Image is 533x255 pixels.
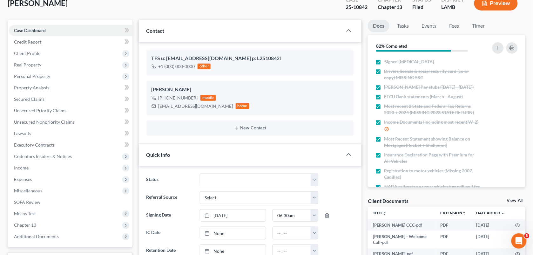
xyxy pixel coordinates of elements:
a: Fees [444,20,464,32]
span: Codebtors Insiders & Notices [14,154,72,159]
span: Additional Documents [14,234,59,239]
span: 3 [524,233,530,238]
td: [PERSON_NAME] - Welcome Call-pdf [368,231,435,248]
span: 13 [396,4,402,10]
a: View All [507,198,523,203]
i: unfold_more [383,211,387,215]
span: Expenses [14,176,32,182]
span: Income Documents (Including most recent W-2) [384,119,479,125]
div: [PHONE_NUMBER] [159,95,198,101]
div: TFS u: [EMAIL_ADDRESS][DOMAIN_NAME] p: L2510842l [152,55,349,62]
td: [DATE] [471,231,510,248]
span: Miscellaneous [14,188,42,193]
a: Extensionunfold_more [441,210,466,215]
div: other [198,64,211,69]
td: [DATE] [471,219,510,231]
label: Referral Source [143,191,197,204]
label: IC Date [143,227,197,239]
span: Chapter 13 [14,222,36,228]
span: Client Profile [14,51,40,56]
a: Executory Contracts [9,139,132,151]
span: Insurance Declaration Page with Premium for All Vehicles [384,152,481,164]
a: Tasks [392,20,414,32]
div: Chapter [378,3,402,11]
a: Secured Claims [9,93,132,105]
iframe: Intercom live chat [511,233,527,249]
div: +1 (000) 000-0000 [159,63,195,70]
span: Unsecured Nonpriority Claims [14,119,75,125]
span: Secured Claims [14,96,44,102]
label: Signing Date [143,209,197,222]
span: Most Recent Statement showing Balance on Mortgages (Rocket + Shellpoint) [384,136,481,148]
button: New Contact [152,126,349,131]
td: PDF [435,231,471,248]
span: SOFA Review [14,199,40,205]
a: SOFA Review [9,196,132,208]
a: Timer [467,20,490,32]
i: unfold_more [462,211,466,215]
i: expand_more [501,211,505,215]
div: home [236,103,250,109]
span: Executory Contracts [14,142,55,148]
a: Property Analysis [9,82,132,93]
div: [PERSON_NAME] [152,86,349,93]
input: -- : -- [273,210,311,222]
a: Lawsuits [9,128,132,139]
span: Contact [146,28,165,34]
a: Unsecured Nonpriority Claims [9,116,132,128]
td: [PERSON_NAME] CCC-pdf [368,219,435,231]
span: Case Dashboard [14,28,46,33]
td: PDF [435,219,471,231]
span: [PERSON_NAME] Pay stubs ([DATE] - [DATE]) [384,84,474,90]
div: LAMB [441,3,464,11]
input: -- : -- [273,227,311,239]
span: Registration to motor vehicles (Missing 2007 Cadillac) [384,168,481,180]
span: Quick Info [146,152,170,158]
span: Unsecured Priority Claims [14,108,66,113]
div: Client Documents [368,197,408,204]
span: Signed [MEDICAL_DATA] [384,59,434,65]
div: 25-10842 [346,3,368,11]
a: None [200,227,266,239]
span: Drivers license & social security card (color copy) MISSING SSC [384,68,481,81]
span: Real Property [14,62,41,67]
a: Events [416,20,442,32]
a: Docs [368,20,389,32]
span: Lawsuits [14,131,31,136]
a: Credit Report [9,36,132,48]
span: Property Analysis [14,85,49,90]
a: Unsecured Priority Claims [9,105,132,116]
div: mobile [200,95,216,101]
a: Case Dashboard [9,25,132,36]
a: [DATE] [200,210,266,222]
div: Filed [412,3,431,11]
span: Income [14,165,29,170]
a: Titleunfold_more [373,210,387,215]
div: [EMAIL_ADDRESS][DOMAIN_NAME] [159,103,233,109]
span: NADA estimate on your vehicles (we will pull for you) 2007 Cadillac Escalade 260k miles + 2004 GM... [384,183,481,203]
span: Personal Property [14,73,50,79]
a: Date Added expand_more [476,210,505,215]
label: Status [143,174,197,186]
span: Means Test [14,211,36,216]
strong: 82% Completed [376,43,407,49]
span: Most recent 2 State and Federal Tax Returns 2023 + 2024 (MISSING 2023 STATE RETURN) [384,103,481,116]
span: EFCU Bank statements (March - August) [384,93,463,100]
span: Credit Report [14,39,41,45]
